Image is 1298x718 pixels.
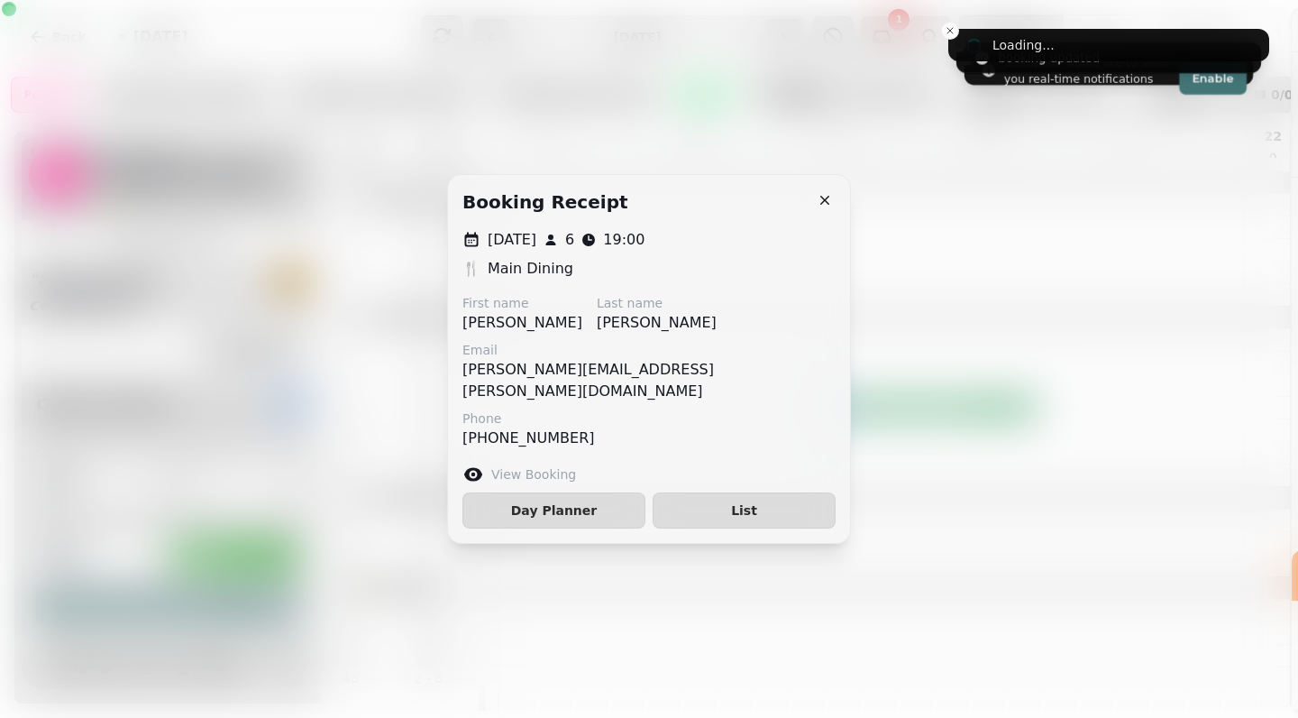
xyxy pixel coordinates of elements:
button: List [653,492,836,529]
p: [PERSON_NAME] [597,312,717,334]
span: List [668,504,820,517]
p: 🍴 [462,258,480,280]
span: Day Planner [478,504,630,517]
label: View Booking [491,465,576,483]
button: Day Planner [462,492,645,529]
label: Last name [597,294,717,312]
p: [PERSON_NAME][EMAIL_ADDRESS][PERSON_NAME][DOMAIN_NAME] [462,359,836,402]
h2: Booking receipt [462,189,628,215]
label: Email [462,341,836,359]
p: [DATE] [488,229,536,251]
p: 6 [565,229,574,251]
label: First name [462,294,582,312]
p: [PHONE_NUMBER] [462,428,595,449]
label: Phone [462,410,595,428]
p: 19:00 [603,229,644,251]
p: [PERSON_NAME] [462,312,582,334]
p: Main Dining [488,258,573,280]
